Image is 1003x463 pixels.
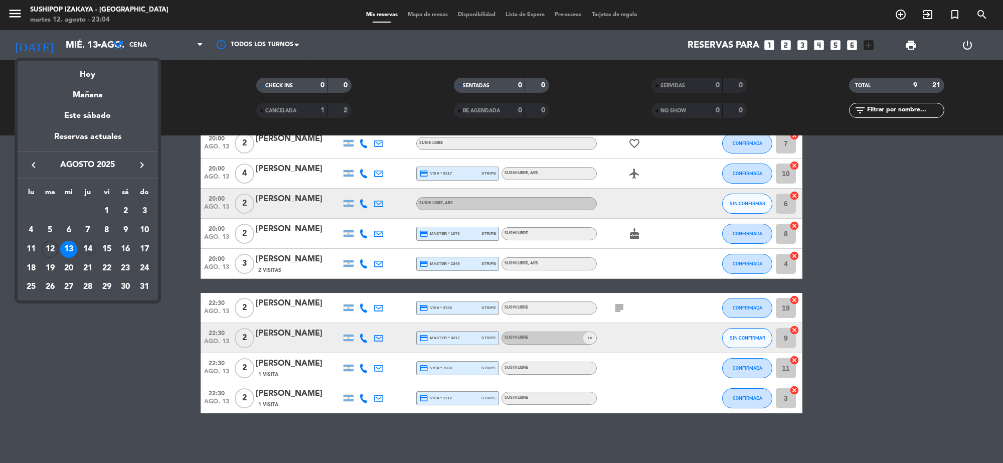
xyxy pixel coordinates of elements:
td: 11 de agosto de 2025 [22,240,41,259]
i: keyboard_arrow_left [28,159,40,171]
th: jueves [78,187,97,202]
td: 3 de agosto de 2025 [135,202,154,221]
td: 21 de agosto de 2025 [78,259,97,278]
div: 25 [23,278,40,295]
td: 18 de agosto de 2025 [22,259,41,278]
button: keyboard_arrow_left [25,159,43,172]
td: 13 de agosto de 2025 [59,240,78,259]
td: 26 de agosto de 2025 [41,277,60,296]
td: AGO. [22,202,97,221]
td: 22 de agosto de 2025 [97,259,116,278]
td: 14 de agosto de 2025 [78,240,97,259]
div: 16 [117,241,134,258]
div: 6 [60,222,77,239]
div: 22 [98,260,115,277]
td: 28 de agosto de 2025 [78,277,97,296]
div: 30 [117,278,134,295]
div: 2 [117,203,134,220]
div: Reservas actuales [18,130,158,151]
td: 31 de agosto de 2025 [135,277,154,296]
div: 17 [136,241,153,258]
i: keyboard_arrow_right [136,159,148,171]
div: 9 [117,222,134,239]
td: 16 de agosto de 2025 [116,240,135,259]
th: lunes [22,187,41,202]
div: 10 [136,222,153,239]
div: 5 [42,222,59,239]
td: 27 de agosto de 2025 [59,277,78,296]
button: keyboard_arrow_right [133,159,151,172]
div: 1 [98,203,115,220]
div: Hoy [18,61,158,81]
div: 20 [60,260,77,277]
div: 4 [23,222,40,239]
span: agosto 2025 [43,159,133,172]
div: 29 [98,278,115,295]
div: 11 [23,241,40,258]
td: 10 de agosto de 2025 [135,221,154,240]
td: 20 de agosto de 2025 [59,259,78,278]
th: domingo [135,187,154,202]
div: 13 [60,241,77,258]
div: 3 [136,203,153,220]
td: 4 de agosto de 2025 [22,221,41,240]
div: 27 [60,278,77,295]
div: 15 [98,241,115,258]
td: 9 de agosto de 2025 [116,221,135,240]
td: 6 de agosto de 2025 [59,221,78,240]
td: 15 de agosto de 2025 [97,240,116,259]
td: 12 de agosto de 2025 [41,240,60,259]
td: 1 de agosto de 2025 [97,202,116,221]
div: 8 [98,222,115,239]
td: 8 de agosto de 2025 [97,221,116,240]
div: 23 [117,260,134,277]
td: 30 de agosto de 2025 [116,277,135,296]
div: 7 [79,222,96,239]
div: 19 [42,260,59,277]
th: miércoles [59,187,78,202]
td: 29 de agosto de 2025 [97,277,116,296]
div: 26 [42,278,59,295]
div: 21 [79,260,96,277]
td: 23 de agosto de 2025 [116,259,135,278]
td: 25 de agosto de 2025 [22,277,41,296]
td: 5 de agosto de 2025 [41,221,60,240]
div: 12 [42,241,59,258]
td: 19 de agosto de 2025 [41,259,60,278]
div: 14 [79,241,96,258]
td: 7 de agosto de 2025 [78,221,97,240]
th: sábado [116,187,135,202]
td: 24 de agosto de 2025 [135,259,154,278]
div: Mañana [18,81,158,102]
th: martes [41,187,60,202]
th: viernes [97,187,116,202]
div: 28 [79,278,96,295]
td: 2 de agosto de 2025 [116,202,135,221]
td: 17 de agosto de 2025 [135,240,154,259]
div: 24 [136,260,153,277]
div: 18 [23,260,40,277]
div: 31 [136,278,153,295]
div: Este sábado [18,102,158,130]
